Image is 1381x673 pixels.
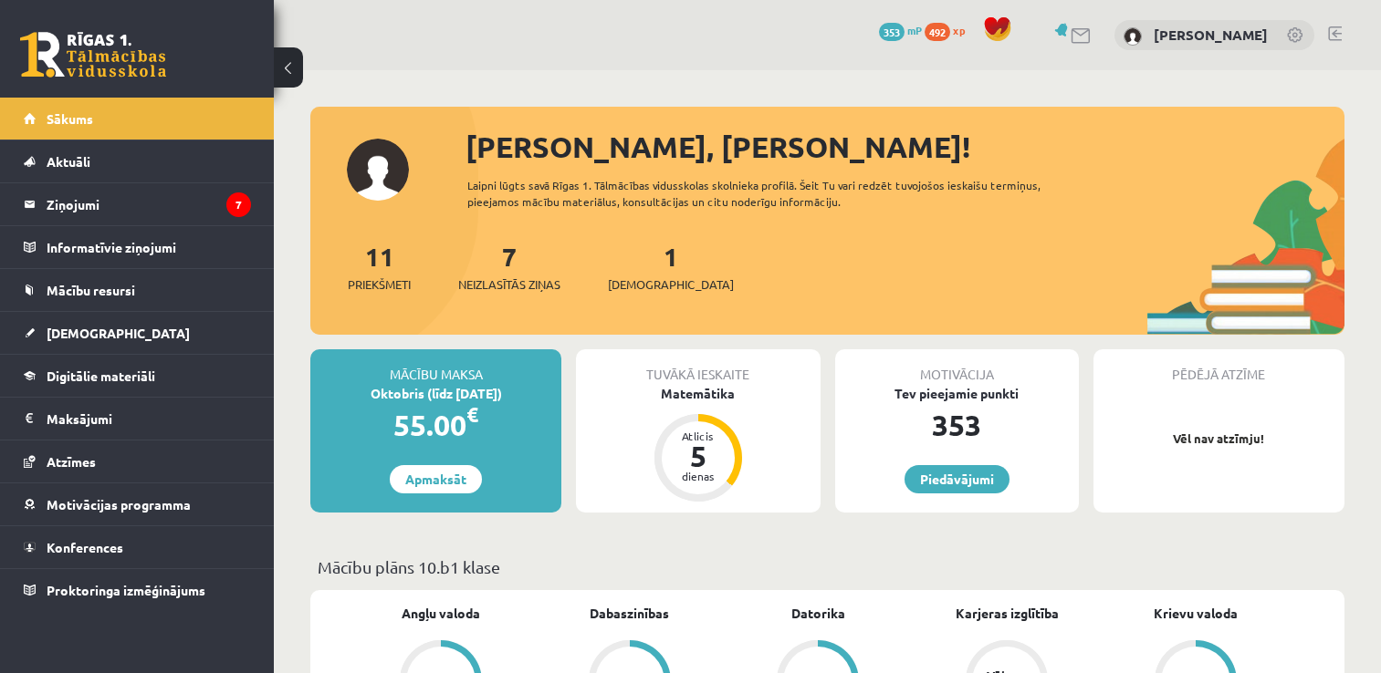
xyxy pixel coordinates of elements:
div: Laipni lūgts savā Rīgas 1. Tālmācības vidusskolas skolnieka profilā. Šeit Tu vari redzēt tuvojošo... [467,177,1088,210]
a: [DEMOGRAPHIC_DATA] [24,312,251,354]
p: Mācību plāns 10.b1 klase [318,554,1337,579]
a: Rīgas 1. Tālmācības vidusskola [20,32,166,78]
div: dienas [671,471,726,481]
span: [DEMOGRAPHIC_DATA] [47,325,190,341]
span: Neizlasītās ziņas [458,275,560,294]
div: Atlicis [671,430,726,441]
div: Tuvākā ieskaite [576,349,820,384]
a: Maksājumi [24,398,251,440]
a: 11Priekšmeti [348,240,411,294]
a: Digitālie materiāli [24,355,251,397]
a: Apmaksāt [390,465,482,493]
a: [PERSON_NAME] [1154,26,1268,44]
legend: Ziņojumi [47,183,251,225]
div: 55.00 [310,403,561,447]
div: Tev pieejamie punkti [835,384,1079,403]
div: [PERSON_NAME], [PERSON_NAME]! [466,125,1344,169]
span: Atzīmes [47,453,96,470]
a: 1[DEMOGRAPHIC_DATA] [608,240,734,294]
a: Proktoringa izmēģinājums [24,569,251,611]
legend: Maksājumi [47,398,251,440]
span: xp [953,23,965,37]
span: Sākums [47,110,93,127]
span: 353 [879,23,905,41]
span: Motivācijas programma [47,496,191,513]
a: Datorika [791,604,845,623]
span: Aktuāli [47,153,90,170]
span: Konferences [47,539,123,555]
a: Ziņojumi7 [24,183,251,225]
div: 5 [671,441,726,471]
span: Mācību resursi [47,282,135,298]
div: Mācību maksa [310,349,561,384]
div: Matemātika [576,384,820,403]
span: 492 [925,23,950,41]
a: Konferences [24,526,251,568]
span: mP [907,23,922,37]
p: Vēl nav atzīmju! [1103,430,1335,448]
div: Pēdējā atzīme [1093,349,1344,384]
a: 7Neizlasītās ziņas [458,240,560,294]
span: [DEMOGRAPHIC_DATA] [608,275,734,294]
a: Informatīvie ziņojumi [24,226,251,268]
a: Karjeras izglītība [956,604,1059,623]
a: Dabaszinības [590,604,669,623]
span: Priekšmeti [348,275,411,294]
span: € [466,401,478,428]
div: Motivācija [835,349,1079,384]
a: Krievu valoda [1154,604,1238,623]
a: Motivācijas programma [24,483,251,525]
i: 7 [226,192,251,217]
a: Sākums [24,98,251,140]
div: 353 [835,403,1079,447]
a: Piedāvājumi [905,465,1010,493]
a: Matemātika Atlicis 5 dienas [576,384,820,504]
span: Proktoringa izmēģinājums [47,582,205,598]
legend: Informatīvie ziņojumi [47,226,251,268]
a: Aktuāli [24,140,251,182]
img: Andris Anžans [1124,27,1142,46]
div: Oktobris (līdz [DATE]) [310,384,561,403]
span: Digitālie materiāli [47,368,155,384]
a: 353 mP [879,23,922,37]
a: Atzīmes [24,440,251,482]
a: Mācību resursi [24,269,251,311]
a: 492 xp [925,23,974,37]
a: Angļu valoda [402,604,480,623]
